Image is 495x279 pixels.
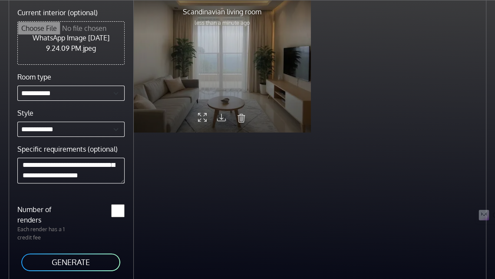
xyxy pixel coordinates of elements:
label: Room type [17,72,51,82]
p: Scandinavian living room [183,7,261,17]
p: less than a minute ago [183,19,261,27]
button: GENERATE [20,252,121,272]
label: Style [17,108,33,118]
label: Specific requirements (optional) [17,144,118,154]
label: Current interior (optional) [17,7,98,18]
p: Each render has a 1 credit fee [12,225,71,242]
label: Number of renders [12,204,71,225]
